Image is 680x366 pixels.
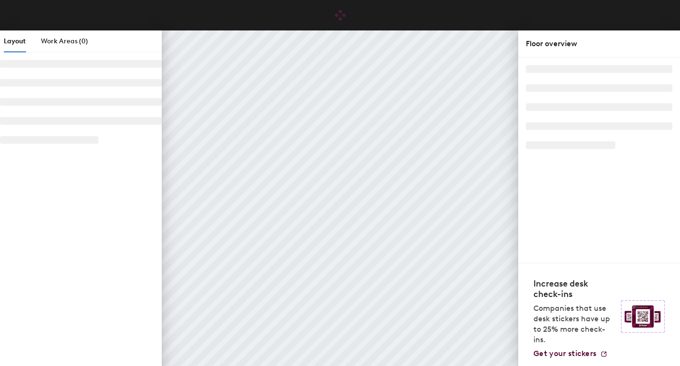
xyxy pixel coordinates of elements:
h4: Increase desk check-ins [533,278,615,299]
span: Layout [4,37,26,45]
div: Floor overview [526,38,672,49]
a: Get your stickers [533,349,608,358]
span: Work Areas (0) [41,37,88,45]
img: Sticker logo [621,300,665,333]
p: Companies that use desk stickers have up to 25% more check-ins. [533,303,615,345]
span: Get your stickers [533,349,596,358]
